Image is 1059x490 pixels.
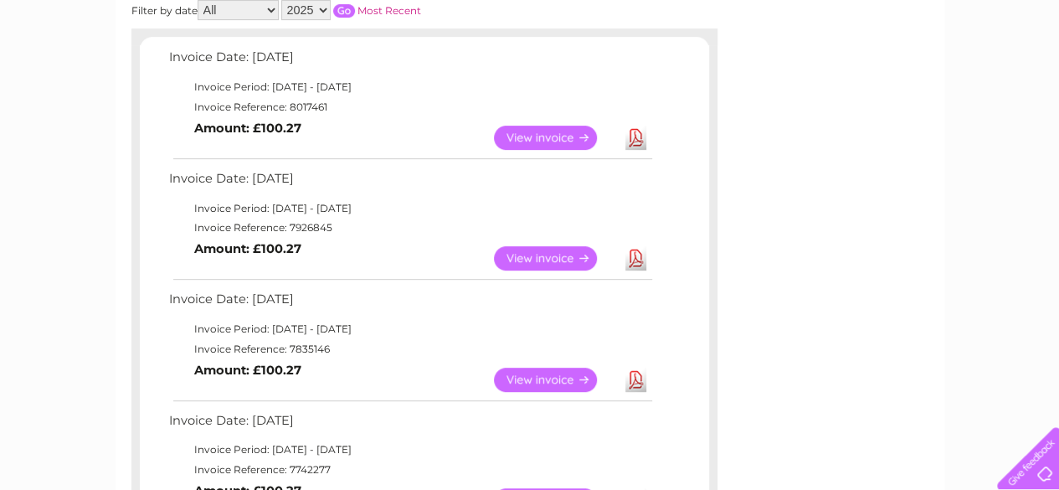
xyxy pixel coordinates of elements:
[853,71,903,84] a: Telecoms
[165,339,655,359] td: Invoice Reference: 7835146
[165,410,655,441] td: Invoice Date: [DATE]
[165,440,655,460] td: Invoice Period: [DATE] - [DATE]
[494,126,617,150] a: View
[165,77,655,97] td: Invoice Period: [DATE] - [DATE]
[357,4,421,17] a: Most Recent
[625,246,646,271] a: Download
[165,218,655,238] td: Invoice Reference: 7926845
[913,71,938,84] a: Blog
[494,368,617,392] a: View
[165,199,655,219] td: Invoice Period: [DATE] - [DATE]
[625,126,646,150] a: Download
[194,241,301,256] b: Amount: £100.27
[165,97,655,117] td: Invoice Reference: 8017461
[625,368,646,392] a: Download
[194,363,301,378] b: Amount: £100.27
[764,71,796,84] a: Water
[135,9,926,81] div: Clear Business is a trading name of Verastar Limited (registered in [GEOGRAPHIC_DATA] No. 3667643...
[165,168,655,199] td: Invoice Date: [DATE]
[948,71,989,84] a: Contact
[165,460,655,480] td: Invoice Reference: 7742277
[806,71,843,84] a: Energy
[165,319,655,339] td: Invoice Period: [DATE] - [DATE]
[165,46,655,77] td: Invoice Date: [DATE]
[1004,71,1043,84] a: Log out
[194,121,301,136] b: Amount: £100.27
[743,8,859,29] a: 0333 014 3131
[37,44,122,95] img: logo.png
[165,288,655,319] td: Invoice Date: [DATE]
[494,246,617,271] a: View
